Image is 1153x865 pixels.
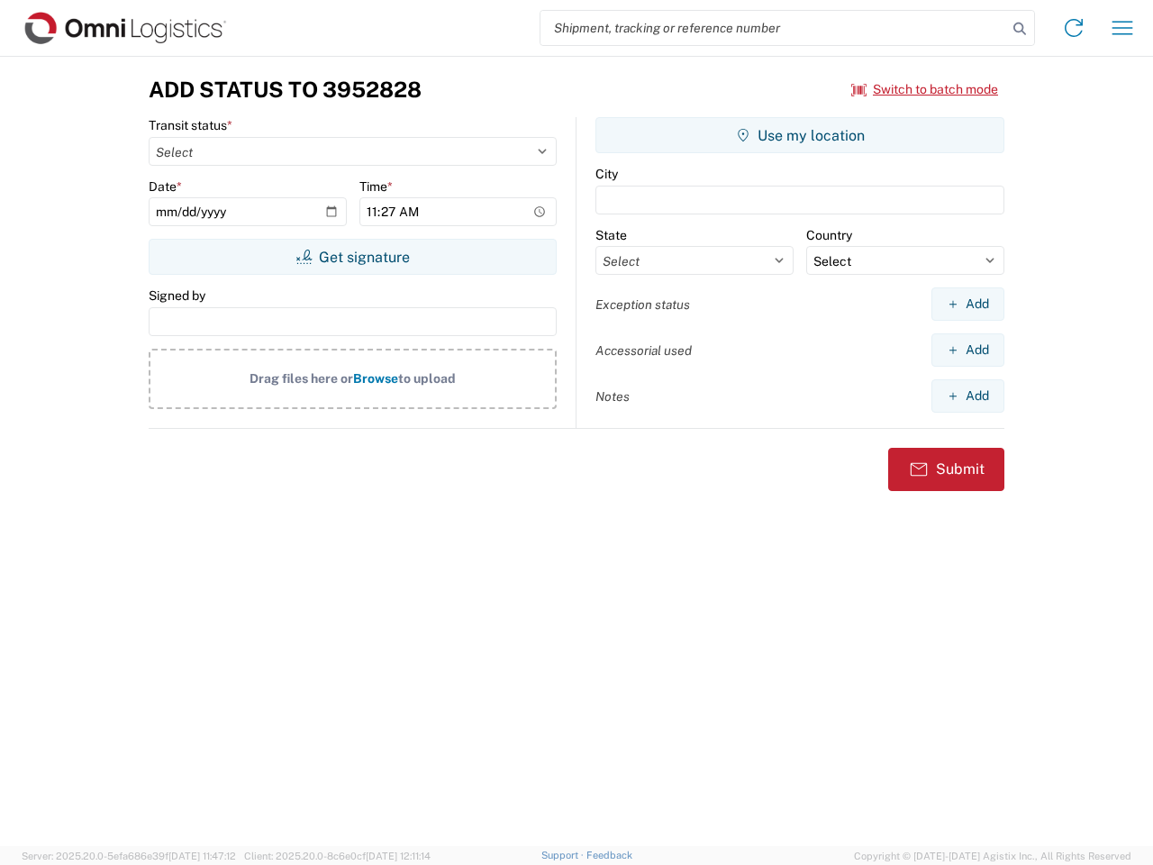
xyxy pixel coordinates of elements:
[595,227,627,243] label: State
[595,166,618,182] label: City
[149,117,232,133] label: Transit status
[149,77,422,103] h3: Add Status to 3952828
[366,851,431,861] span: [DATE] 12:11:14
[250,371,353,386] span: Drag files here or
[595,342,692,359] label: Accessorial used
[398,371,456,386] span: to upload
[540,11,1007,45] input: Shipment, tracking or reference number
[586,850,632,860] a: Feedback
[149,287,205,304] label: Signed by
[806,227,852,243] label: Country
[353,371,398,386] span: Browse
[931,333,1004,367] button: Add
[168,851,236,861] span: [DATE] 11:47:12
[149,239,557,275] button: Get signature
[595,388,630,405] label: Notes
[359,178,393,195] label: Time
[595,117,1004,153] button: Use my location
[595,296,690,313] label: Exception status
[931,287,1004,321] button: Add
[149,178,182,195] label: Date
[22,851,236,861] span: Server: 2025.20.0-5efa686e39f
[931,379,1004,413] button: Add
[854,848,1131,864] span: Copyright © [DATE]-[DATE] Agistix Inc., All Rights Reserved
[888,448,1004,491] button: Submit
[851,75,998,105] button: Switch to batch mode
[541,850,586,860] a: Support
[244,851,431,861] span: Client: 2025.20.0-8c6e0cf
